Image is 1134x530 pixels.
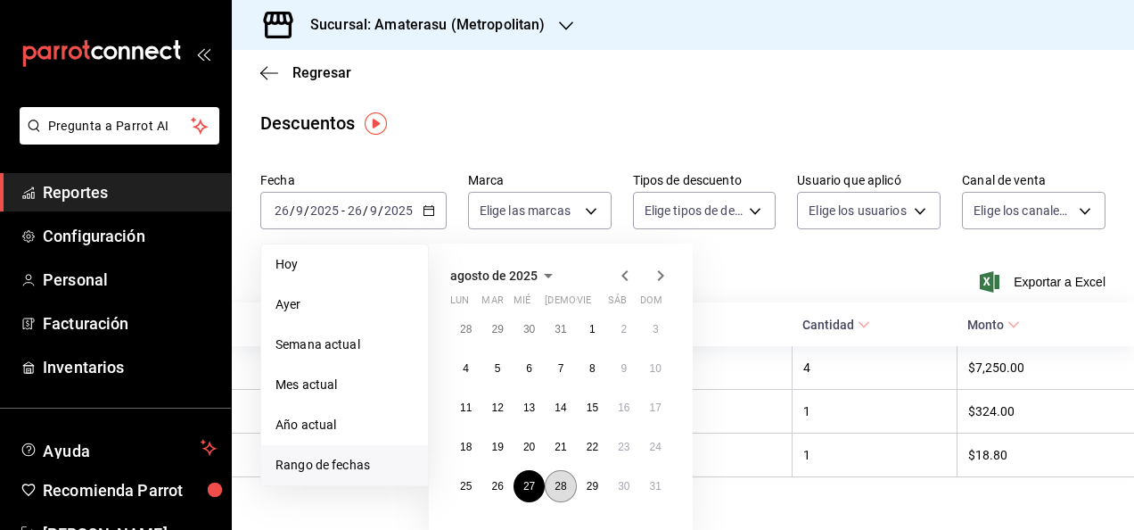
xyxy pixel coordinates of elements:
input: ---- [309,203,340,218]
button: 31 de julio de 2025 [545,313,576,345]
abbr: 21 de agosto de 2025 [555,441,566,453]
button: 12 de agosto de 2025 [481,392,513,424]
button: 6 de agosto de 2025 [514,352,545,385]
button: 1 de agosto de 2025 [577,313,608,345]
input: -- [295,203,304,218]
input: -- [347,203,363,218]
abbr: 28 de agosto de 2025 [555,480,566,493]
input: -- [369,203,378,218]
button: 29 de agosto de 2025 [577,470,608,502]
abbr: 20 de agosto de 2025 [523,441,535,453]
abbr: 3 de agosto de 2025 [653,323,659,335]
abbr: 1 de agosto de 2025 [589,323,596,335]
button: 11 de agosto de 2025 [450,392,481,424]
abbr: 24 de agosto de 2025 [650,441,661,453]
span: Año actual [275,416,414,435]
abbr: viernes [577,294,591,313]
abbr: 30 de julio de 2025 [523,323,535,335]
span: Inventarios [43,355,217,379]
abbr: 12 de agosto de 2025 [491,402,503,414]
abbr: 4 de agosto de 2025 [463,362,469,375]
span: Cantidad [802,318,870,332]
button: 17 de agosto de 2025 [640,392,671,424]
button: 22 de agosto de 2025 [577,431,608,463]
button: 28 de agosto de 2025 [545,470,576,502]
span: Configuración [43,224,217,248]
th: $7,250.00 [957,346,1134,390]
th: [PERSON_NAME] [232,346,529,390]
span: Exportar a Excel [983,271,1105,293]
button: 2 de agosto de 2025 [608,313,639,345]
span: Facturación [43,311,217,335]
abbr: 15 de agosto de 2025 [587,402,598,414]
button: 3 de agosto de 2025 [640,313,671,345]
button: 25 de agosto de 2025 [450,470,481,502]
button: 28 de julio de 2025 [450,313,481,345]
button: 30 de agosto de 2025 [608,470,639,502]
span: Rango de fechas [275,456,414,475]
button: 29 de julio de 2025 [481,313,513,345]
button: 14 de agosto de 2025 [545,392,576,424]
abbr: 28 de julio de 2025 [460,323,472,335]
span: agosto de 2025 [450,269,538,283]
th: $18.80 [957,434,1134,477]
abbr: 22 de agosto de 2025 [587,441,598,453]
button: 30 de julio de 2025 [514,313,545,345]
button: 26 de agosto de 2025 [481,470,513,502]
button: 4 de agosto de 2025 [450,352,481,385]
abbr: lunes [450,294,469,313]
span: Elige las marcas [480,202,571,219]
button: 21 de agosto de 2025 [545,431,576,463]
abbr: 17 de agosto de 2025 [650,402,661,414]
span: Hoy [275,255,414,274]
button: 31 de agosto de 2025 [640,470,671,502]
span: Reportes [43,180,217,204]
h3: Sucursal: Amaterasu (Metropolitan) [296,14,545,36]
button: 15 de agosto de 2025 [577,392,608,424]
span: Elige los canales de venta [974,202,1072,219]
abbr: 8 de agosto de 2025 [589,362,596,375]
span: Mes actual [275,376,414,394]
a: Pregunta a Parrot AI [12,129,219,148]
abbr: 29 de julio de 2025 [491,323,503,335]
input: -- [274,203,290,218]
span: Semana actual [275,335,414,354]
abbr: 13 de agosto de 2025 [523,402,535,414]
button: 7 de agosto de 2025 [545,352,576,385]
span: Personal [43,268,217,292]
span: / [363,203,368,218]
abbr: 31 de julio de 2025 [555,323,566,335]
span: Elige los usuarios [809,202,906,219]
th: [PERSON_NAME] [232,434,529,477]
span: - [341,203,345,218]
abbr: 11 de agosto de 2025 [460,402,472,414]
span: / [304,203,309,218]
th: 4 [792,346,957,390]
abbr: 2 de agosto de 2025 [620,323,627,335]
button: 8 de agosto de 2025 [577,352,608,385]
abbr: jueves [545,294,650,313]
abbr: 27 de agosto de 2025 [523,480,535,493]
abbr: 29 de agosto de 2025 [587,480,598,493]
span: Monto [967,318,1020,332]
span: Ayuda [43,437,193,459]
img: Tooltip marker [365,112,387,135]
span: / [290,203,295,218]
label: Tipos de descuento [633,174,777,186]
th: $324.00 [957,390,1134,434]
abbr: 31 de agosto de 2025 [650,480,661,493]
button: Regresar [260,64,351,81]
abbr: 9 de agosto de 2025 [620,362,627,375]
th: [PERSON_NAME] [232,390,529,434]
label: Usuario que aplicó [797,174,941,186]
abbr: domingo [640,294,662,313]
button: 20 de agosto de 2025 [514,431,545,463]
abbr: 25 de agosto de 2025 [460,480,472,493]
button: 13 de agosto de 2025 [514,392,545,424]
span: / [378,203,383,218]
span: Recomienda Parrot [43,478,217,502]
abbr: 26 de agosto de 2025 [491,480,503,493]
abbr: 10 de agosto de 2025 [650,362,661,375]
abbr: 14 de agosto de 2025 [555,402,566,414]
